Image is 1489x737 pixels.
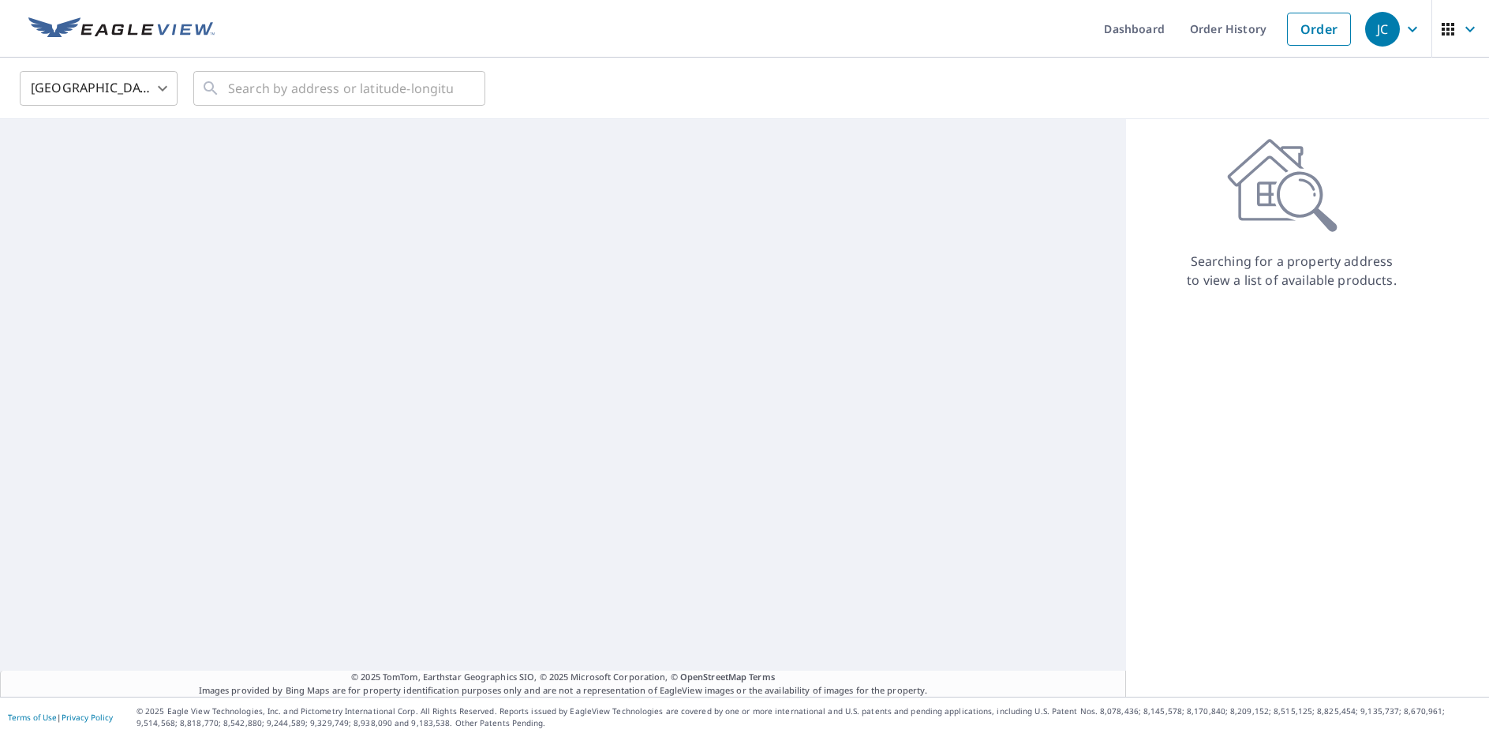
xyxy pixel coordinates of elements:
[228,66,453,110] input: Search by address or latitude-longitude
[137,705,1481,729] p: © 2025 Eagle View Technologies, Inc. and Pictometry International Corp. All Rights Reserved. Repo...
[8,712,57,723] a: Terms of Use
[1287,13,1351,46] a: Order
[1186,252,1397,290] p: Searching for a property address to view a list of available products.
[1365,12,1400,47] div: JC
[8,713,113,722] p: |
[20,66,178,110] div: [GEOGRAPHIC_DATA]
[351,671,775,684] span: © 2025 TomTom, Earthstar Geographics SIO, © 2025 Microsoft Corporation, ©
[62,712,113,723] a: Privacy Policy
[749,671,775,683] a: Terms
[680,671,746,683] a: OpenStreetMap
[28,17,215,41] img: EV Logo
